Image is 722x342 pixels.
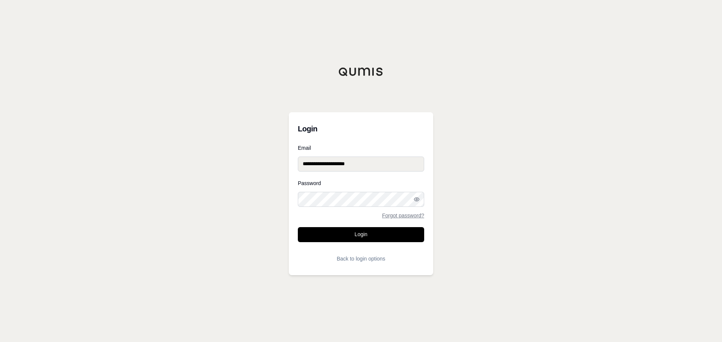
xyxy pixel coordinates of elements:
label: Email [298,145,424,151]
label: Password [298,181,424,186]
img: Qumis [338,67,384,76]
h3: Login [298,121,424,136]
button: Back to login options [298,251,424,266]
button: Login [298,227,424,242]
a: Forgot password? [382,213,424,218]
